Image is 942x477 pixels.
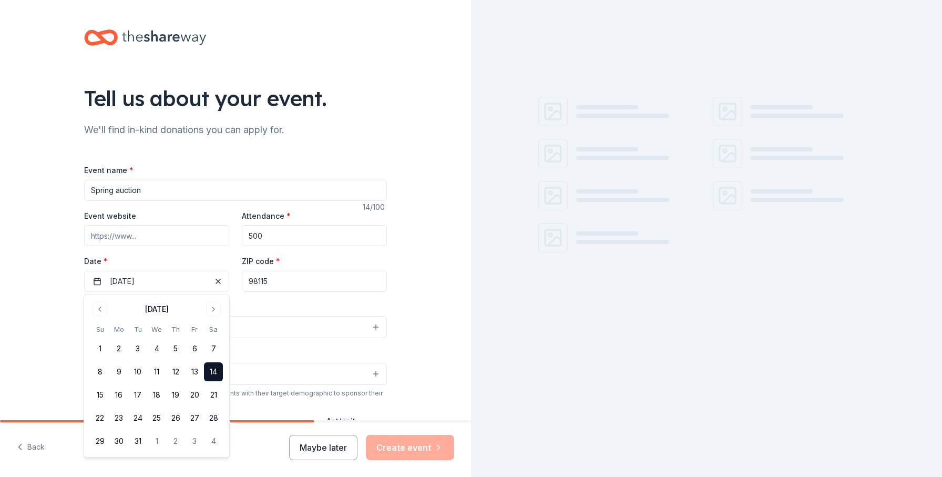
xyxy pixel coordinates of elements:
[17,437,45,459] button: Back
[204,339,223,358] button: 7
[84,316,387,338] button: Select
[242,225,387,246] input: 20
[84,121,387,138] div: We'll find in-kind donations you can apply for.
[84,180,387,201] input: Spring Fundraiser
[147,409,166,428] button: 25
[204,324,223,335] th: Saturday
[93,302,107,317] button: Go to previous month
[166,385,185,404] button: 19
[90,385,109,404] button: 15
[147,362,166,381] button: 11
[109,324,128,335] th: Monday
[204,409,223,428] button: 28
[84,84,387,113] div: Tell us about your event.
[84,256,229,267] label: Date
[84,225,229,246] input: https://www...
[90,324,109,335] th: Sunday
[84,211,136,221] label: Event website
[128,362,147,381] button: 10
[90,339,109,358] button: 1
[128,409,147,428] button: 24
[242,211,291,221] label: Attendance
[147,324,166,335] th: Wednesday
[166,409,185,428] button: 26
[185,339,204,358] button: 6
[166,362,185,381] button: 12
[84,389,387,406] div: We use this information to help brands find events with their target demographic to sponsor their...
[90,409,109,428] button: 22
[145,303,169,316] div: [DATE]
[109,385,128,404] button: 16
[147,432,166,451] button: 1
[84,165,134,176] label: Event name
[204,385,223,404] button: 21
[185,324,204,335] th: Friday
[84,363,387,385] button: Select
[206,302,221,317] button: Go to next month
[109,409,128,428] button: 23
[109,362,128,381] button: 9
[128,324,147,335] th: Tuesday
[204,432,223,451] button: 4
[147,385,166,404] button: 18
[90,432,109,451] button: 29
[128,432,147,451] button: 31
[185,432,204,451] button: 3
[289,435,357,460] button: Maybe later
[185,385,204,404] button: 20
[242,256,280,267] label: ZIP code
[166,339,185,358] button: 5
[185,362,204,381] button: 13
[204,362,223,381] button: 14
[166,324,185,335] th: Thursday
[128,339,147,358] button: 3
[147,339,166,358] button: 4
[84,271,229,292] button: [DATE]
[109,339,128,358] button: 2
[185,409,204,428] button: 27
[90,362,109,381] button: 8
[363,201,387,214] div: 14 /100
[109,432,128,451] button: 30
[242,271,387,292] input: 12345 (U.S. only)
[128,385,147,404] button: 17
[166,432,185,451] button: 2
[326,416,355,427] label: Apt/unit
